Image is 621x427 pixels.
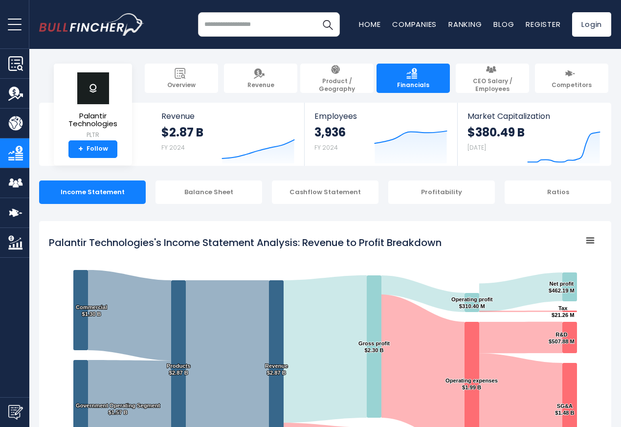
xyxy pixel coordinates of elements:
span: Employees [314,112,447,121]
text: Operating profit $310.40 M [451,296,493,309]
a: Revenue $2.87 B FY 2024 [152,103,305,166]
text: Government Operating Segment $1.57 B [76,403,160,415]
text: Net profit $462.19 M [549,281,575,293]
div: Balance Sheet [155,180,262,204]
tspan: Palantir Technologies's Income Statement Analysis: Revenue to Profit Breakdown [49,236,442,249]
text: Operating expenses $1.99 B [445,378,498,390]
img: bullfincher logo [39,13,144,36]
small: FY 2024 [314,143,338,152]
a: CEO Salary / Employees [456,64,529,93]
strong: + [78,145,83,154]
text: Revenue $2.87 B [265,363,288,376]
div: Income Statement [39,180,146,204]
span: Overview [167,81,196,89]
a: Login [572,12,611,37]
a: Companies [392,19,437,29]
a: Product / Geography [300,64,374,93]
strong: 3,936 [314,125,346,140]
text: Commercial $1.30 B [76,304,107,317]
a: Revenue [224,64,297,93]
text: SG&A $1.48 B [555,403,574,416]
a: Go to homepage [39,13,144,36]
span: Market Capitalization [467,112,600,121]
div: Ratios [505,180,611,204]
span: Palantir Technologies [62,112,124,128]
span: Competitors [552,81,592,89]
div: Profitability [388,180,495,204]
span: Revenue [247,81,274,89]
text: Gross profit $2.30 B [358,340,390,353]
strong: $380.49 B [467,125,525,140]
a: +Follow [68,140,117,158]
span: CEO Salary / Employees [461,77,524,92]
a: Overview [145,64,218,93]
a: Blog [493,19,514,29]
a: Market Capitalization $380.49 B [DATE] [458,103,610,166]
a: Ranking [448,19,482,29]
small: PLTR [62,131,124,139]
span: Revenue [161,112,295,121]
a: Financials [377,64,450,93]
a: Register [526,19,560,29]
strong: $2.87 B [161,125,203,140]
a: Home [359,19,380,29]
a: Palantir Technologies PLTR [61,71,125,140]
span: Financials [397,81,429,89]
text: Products $2.87 B [167,363,191,376]
div: Cashflow Statement [272,180,378,204]
button: Search [315,12,340,37]
span: Product / Geography [305,77,369,92]
small: [DATE] [467,143,486,152]
text: Tax $21.26 M [552,305,575,318]
a: Competitors [535,64,608,93]
text: R&D $507.88 M [549,332,575,344]
a: Employees 3,936 FY 2024 [305,103,457,166]
small: FY 2024 [161,143,185,152]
